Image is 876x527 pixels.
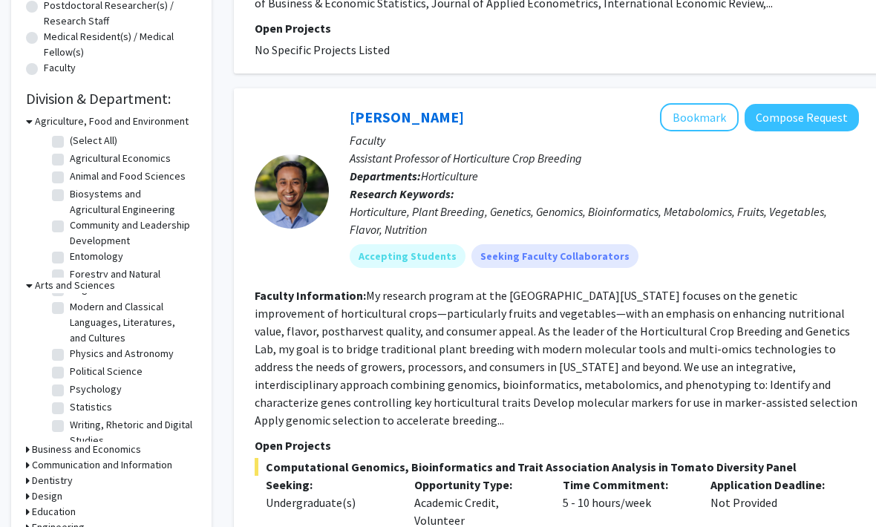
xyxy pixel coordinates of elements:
[255,19,859,37] p: Open Projects
[70,266,193,298] label: Forestry and Natural Resources
[471,244,638,268] mat-chip: Seeking Faculty Collaborators
[70,186,193,217] label: Biosystems and Agricultural Engineering
[255,42,390,57] span: No Specific Projects Listed
[70,417,193,448] label: Writing, Rhetoric and Digital Studies
[350,131,859,149] p: Faculty
[350,108,464,126] a: [PERSON_NAME]
[421,168,478,183] span: Horticulture
[70,399,112,415] label: Statistics
[414,476,540,494] p: Opportunity Type:
[26,90,197,108] h2: Division & Department:
[350,244,465,268] mat-chip: Accepting Students
[563,476,689,494] p: Time Commitment:
[255,288,366,303] b: Faculty Information:
[266,476,392,494] p: Seeking:
[32,457,172,473] h3: Communication and Information
[350,168,421,183] b: Departments:
[70,364,143,379] label: Political Science
[70,151,171,166] label: Agricultural Economics
[44,29,197,60] label: Medical Resident(s) / Medical Fellow(s)
[70,168,186,184] label: Animal and Food Sciences
[44,60,76,76] label: Faculty
[255,436,859,454] p: Open Projects
[255,458,859,476] span: Computational Genomics, Bioinformatics and Trait Association Analysis in Tomato Diversity Panel
[255,288,857,428] fg-read-more: My research program at the [GEOGRAPHIC_DATA][US_STATE] focuses on the genetic improvement of hort...
[70,346,174,361] label: Physics and Astronomy
[70,217,193,249] label: Community and Leadership Development
[660,103,739,131] button: Add Manoj Sapkota to Bookmarks
[266,494,392,511] div: Undergraduate(s)
[70,249,123,264] label: Entomology
[70,299,193,346] label: Modern and Classical Languages, Literatures, and Cultures
[350,149,859,167] p: Assistant Professor of Horticulture Crop Breeding
[35,114,189,129] h3: Agriculture, Food and Environment
[70,133,117,148] label: (Select All)
[35,278,115,293] h3: Arts and Sciences
[745,104,859,131] button: Compose Request to Manoj Sapkota
[11,460,63,516] iframe: Chat
[710,476,837,494] p: Application Deadline:
[70,382,122,397] label: Psychology
[32,442,141,457] h3: Business and Economics
[350,186,454,201] b: Research Keywords:
[350,203,859,238] div: Horticulture, Plant Breeding, Genetics, Genomics, Bioinformatics, Metabolomics, Fruits, Vegetable...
